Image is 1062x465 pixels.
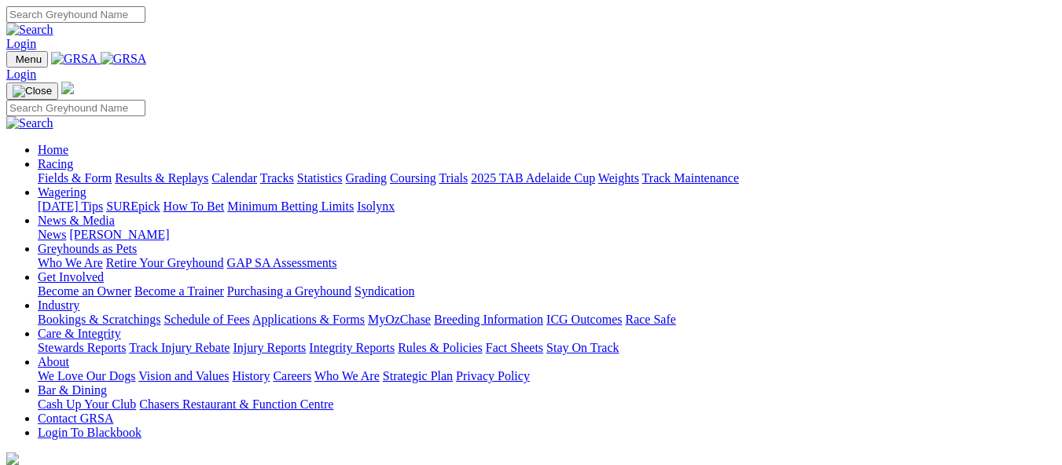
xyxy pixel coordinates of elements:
[38,313,1056,327] div: Industry
[6,116,53,130] img: Search
[233,341,306,354] a: Injury Reports
[6,51,48,68] button: Toggle navigation
[16,53,42,65] span: Menu
[6,68,36,81] a: Login
[38,228,66,241] a: News
[546,341,619,354] a: Stay On Track
[227,200,354,213] a: Minimum Betting Limits
[38,171,1056,185] div: Racing
[38,369,1056,383] div: About
[38,341,1056,355] div: Care & Integrity
[6,37,36,50] a: Login
[38,313,160,326] a: Bookings & Scratchings
[61,82,74,94] img: logo-grsa-white.png
[260,171,294,185] a: Tracks
[398,341,483,354] a: Rules & Policies
[390,171,436,185] a: Coursing
[625,313,675,326] a: Race Safe
[486,341,543,354] a: Fact Sheets
[38,228,1056,242] div: News & Media
[38,298,79,312] a: Industry
[106,256,224,269] a: Retire Your Greyhound
[346,171,387,185] a: Grading
[138,369,229,383] a: Vision and Values
[38,383,107,397] a: Bar & Dining
[598,171,639,185] a: Weights
[38,143,68,156] a: Home
[164,200,225,213] a: How To Bet
[227,284,351,298] a: Purchasing a Greyhound
[273,369,311,383] a: Careers
[456,369,530,383] a: Privacy Policy
[314,369,380,383] a: Who We Are
[38,200,103,213] a: [DATE] Tips
[139,397,333,411] a: Chasers Restaurant & Function Centre
[38,256,103,269] a: Who We Are
[6,6,145,23] input: Search
[101,52,147,66] img: GRSA
[106,200,160,213] a: SUREpick
[368,313,431,326] a: MyOzChase
[13,85,52,97] img: Close
[69,228,169,241] a: [PERSON_NAME]
[211,171,257,185] a: Calendar
[38,242,137,255] a: Greyhounds as Pets
[227,256,337,269] a: GAP SA Assessments
[309,341,395,354] a: Integrity Reports
[38,284,131,298] a: Become an Owner
[38,171,112,185] a: Fields & Form
[232,369,270,383] a: History
[357,200,395,213] a: Isolynx
[115,171,208,185] a: Results & Replays
[38,327,121,340] a: Care & Integrity
[471,171,595,185] a: 2025 TAB Adelaide Cup
[38,341,126,354] a: Stewards Reports
[38,284,1056,298] div: Get Involved
[383,369,453,383] a: Strategic Plan
[6,452,19,465] img: logo-grsa-white.png
[38,369,135,383] a: We Love Our Dogs
[6,100,145,116] input: Search
[38,200,1056,214] div: Wagering
[51,52,97,66] img: GRSA
[642,171,739,185] a: Track Maintenance
[297,171,343,185] a: Statistics
[129,341,230,354] a: Track Injury Rebate
[434,313,543,326] a: Breeding Information
[164,313,249,326] a: Schedule of Fees
[38,270,104,284] a: Get Involved
[355,284,414,298] a: Syndication
[38,256,1056,270] div: Greyhounds as Pets
[38,185,86,199] a: Wagering
[546,313,622,326] a: ICG Outcomes
[38,355,69,368] a: About
[38,397,1056,412] div: Bar & Dining
[38,412,113,425] a: Contact GRSA
[38,157,73,170] a: Racing
[6,82,58,100] button: Toggle navigation
[38,397,136,411] a: Cash Up Your Club
[6,23,53,37] img: Search
[134,284,224,298] a: Become a Trainer
[439,171,468,185] a: Trials
[38,214,115,227] a: News & Media
[38,426,141,439] a: Login To Blackbook
[252,313,365,326] a: Applications & Forms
